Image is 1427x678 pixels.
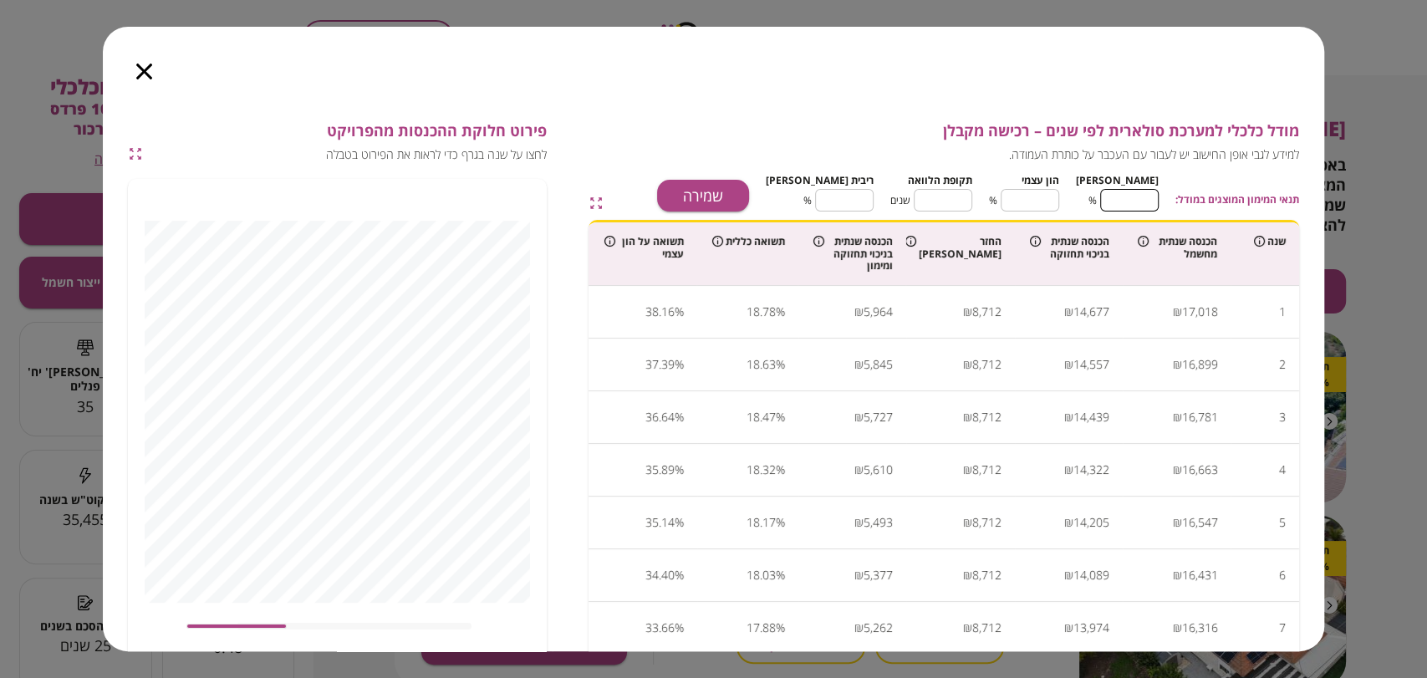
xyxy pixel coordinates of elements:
div: 8,712 [972,563,1001,588]
div: 5,493 [864,510,893,535]
div: 14,089 [1073,563,1109,588]
div: % [776,352,785,377]
div: ₪ [963,405,972,430]
span: תקופת הלוואה [908,173,972,187]
div: 3 [1279,405,1286,430]
span: מודל כלכלי למערכת סולארית לפי שנים – רכישה מקבלן [624,122,1300,140]
div: שנה [1244,236,1286,247]
div: הכנסה שנתית בניכוי תחזוקה [1030,236,1109,260]
div: 16,547 [1181,510,1217,535]
div: 14,439 [1073,405,1109,430]
div: ₪ [854,615,864,640]
div: % [776,510,785,535]
div: תשואה כללית [711,236,785,247]
div: 37.39 [645,352,675,377]
div: 5,964 [864,299,893,324]
div: 6 [1279,563,1286,588]
span: לחצו על שנה בגרף כדי לראות את הפירוט בטבלה [149,147,547,163]
div: 16,781 [1181,405,1217,430]
span: הון עצמי [1022,173,1059,187]
div: 5 [1279,510,1286,535]
div: 18.17 [747,510,776,535]
div: 16,431 [1181,563,1217,588]
div: ₪ [1064,510,1073,535]
div: % [675,563,684,588]
button: שמירה [657,180,749,212]
div: ₪ [1064,299,1073,324]
div: ₪ [963,299,972,324]
div: % [776,405,785,430]
div: ₪ [1172,510,1181,535]
span: % [989,192,997,208]
div: 14,322 [1073,457,1109,482]
div: ₪ [1172,299,1181,324]
span: למידע לגבי אופן החישוב יש לעבור עם העכבר על כותרת העמודה. [624,147,1300,163]
div: הכנסה שנתית מחשמל [1138,236,1217,260]
div: ₪ [1172,405,1181,430]
div: % [776,615,785,640]
div: ₪ [1172,352,1181,377]
div: % [776,563,785,588]
div: ₪ [1064,615,1073,640]
div: 5,727 [864,405,893,430]
div: 5,610 [864,457,893,482]
span: [PERSON_NAME] [1076,173,1159,187]
div: 16,663 [1181,457,1217,482]
span: שנים [890,192,910,208]
div: % [675,352,684,377]
div: ₪ [963,615,972,640]
div: 14,205 [1073,510,1109,535]
span: ריבית [PERSON_NAME] [766,173,874,187]
div: % [776,457,785,482]
div: ₪ [854,510,864,535]
div: 17,018 [1181,299,1217,324]
div: 13,974 [1073,615,1109,640]
div: 18.47 [747,405,776,430]
div: הכנסה שנתית בניכוי תחזוקה ומימון [813,236,893,272]
div: ₪ [963,352,972,377]
div: 2 [1279,352,1286,377]
div: 14,677 [1073,299,1109,324]
span: תנאי המימון המוצגים במודל: [1175,191,1299,207]
div: ₪ [1064,352,1073,377]
div: החזר [PERSON_NAME] [922,236,1001,260]
div: 1 [1279,299,1286,324]
div: ₪ [854,563,864,588]
div: 38.16 [645,299,675,324]
div: 16,316 [1181,615,1217,640]
div: % [675,510,684,535]
div: 8,712 [972,615,1001,640]
div: 5,262 [864,615,893,640]
div: תשואה על הון עצמי [604,236,684,260]
div: 36.64 [645,405,675,430]
span: % [803,192,812,208]
div: 17.88 [747,615,776,640]
div: 16,899 [1181,352,1217,377]
div: 18.63 [747,352,776,377]
div: ₪ [854,457,864,482]
div: ₪ [854,405,864,430]
div: ₪ [1064,457,1073,482]
div: 5,377 [864,563,893,588]
div: ₪ [1064,405,1073,430]
span: פירוט חלוקת ההכנסות מהפרויקט [149,122,547,140]
div: 8,712 [972,405,1001,430]
div: 5,845 [864,352,893,377]
div: 8,712 [972,352,1001,377]
div: 18.03 [747,563,776,588]
div: ₪ [963,563,972,588]
div: 8,712 [972,299,1001,324]
div: ₪ [1172,615,1181,640]
div: % [776,299,785,324]
div: 8,712 [972,510,1001,535]
div: % [675,405,684,430]
div: % [675,457,684,482]
div: 8,712 [972,457,1001,482]
div: % [675,615,684,640]
div: ₪ [854,299,864,324]
div: 18.32 [747,457,776,482]
div: 7 [1279,615,1286,640]
div: 18.78 [747,299,776,324]
div: 34.40 [645,563,675,588]
div: ₪ [963,457,972,482]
